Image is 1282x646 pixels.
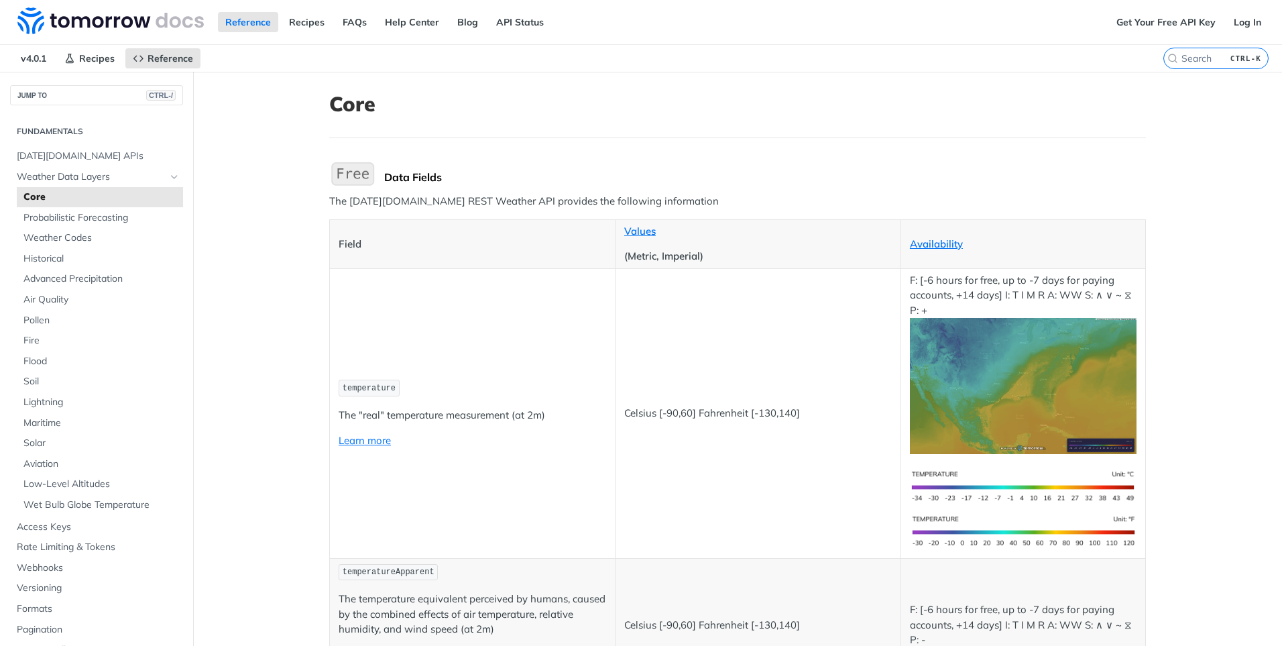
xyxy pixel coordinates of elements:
[339,592,606,637] p: The temperature equivalent perceived by humans, caused by the combined effects of air temperature...
[23,417,180,430] span: Maritime
[23,272,180,286] span: Advanced Precipitation
[57,48,122,68] a: Recipes
[339,408,606,423] p: The "real" temperature measurement (at 2m)
[17,187,183,207] a: Core
[1227,52,1265,65] kbd: CTRL-K
[23,396,180,409] span: Lightning
[17,7,204,34] img: Tomorrow.io Weather API Docs
[17,454,183,474] a: Aviation
[17,521,180,534] span: Access Keys
[450,12,485,32] a: Blog
[148,52,193,64] span: Reference
[125,48,200,68] a: Reference
[17,208,183,228] a: Probabilistic Forecasting
[17,541,180,554] span: Rate Limiting & Tokens
[13,48,54,68] span: v4.0.1
[329,194,1146,209] p: The [DATE][DOMAIN_NAME] REST Weather API provides the following information
[23,457,180,471] span: Aviation
[146,90,176,101] span: CTRL-/
[10,558,183,578] a: Webhooks
[1109,12,1223,32] a: Get Your Free API Key
[17,170,166,184] span: Weather Data Layers
[17,561,180,575] span: Webhooks
[910,379,1137,392] span: Expand image
[23,478,180,491] span: Low-Level Altitudes
[17,311,183,331] a: Pollen
[335,12,374,32] a: FAQs
[10,146,183,166] a: [DATE][DOMAIN_NAME] APIs
[23,375,180,388] span: Soil
[624,618,892,633] p: Celsius [-90,60] Fahrenheit [-130,140]
[17,582,180,595] span: Versioning
[624,406,892,421] p: Celsius [-90,60] Fahrenheit [-130,140]
[23,437,180,450] span: Solar
[23,191,180,204] span: Core
[17,331,183,351] a: Fire
[17,290,183,310] a: Air Quality
[343,568,434,577] span: temperatureApparent
[17,352,183,372] a: Flood
[17,433,183,453] a: Solar
[343,384,396,393] span: temperature
[23,252,180,266] span: Historical
[23,355,180,368] span: Flood
[17,392,183,413] a: Lightning
[339,434,391,447] a: Learn more
[17,269,183,289] a: Advanced Precipitation
[17,623,180,637] span: Pagination
[23,211,180,225] span: Probabilistic Forecasting
[17,228,183,248] a: Weather Codes
[10,125,183,138] h2: Fundamentals
[23,498,180,512] span: Wet Bulb Globe Temperature
[1226,12,1269,32] a: Log In
[23,314,180,327] span: Pollen
[23,231,180,245] span: Weather Codes
[23,293,180,307] span: Air Quality
[10,167,183,187] a: Weather Data LayersHide subpages for Weather Data Layers
[169,172,180,182] button: Hide subpages for Weather Data Layers
[1167,53,1178,64] svg: Search
[910,479,1137,492] span: Expand image
[17,602,180,616] span: Formats
[10,620,183,640] a: Pagination
[384,170,1146,184] div: Data Fields
[218,12,278,32] a: Reference
[17,150,180,163] span: [DATE][DOMAIN_NAME] APIs
[282,12,332,32] a: Recipes
[79,52,115,64] span: Recipes
[10,599,183,619] a: Formats
[17,372,183,392] a: Soil
[910,237,963,250] a: Availability
[17,474,183,494] a: Low-Level Altitudes
[339,237,606,252] p: Field
[624,249,892,264] p: (Metric, Imperial)
[17,249,183,269] a: Historical
[910,524,1137,537] span: Expand image
[10,517,183,537] a: Access Keys
[910,273,1137,454] p: F: [-6 hours for free, up to -7 days for paying accounts, +14 days] I: T I M R A: WW S: ∧ ∨ ~ ⧖ P: +
[624,225,656,237] a: Values
[377,12,447,32] a: Help Center
[10,578,183,598] a: Versioning
[17,413,183,433] a: Maritime
[10,85,183,105] button: JUMP TOCTRL-/
[23,334,180,347] span: Fire
[329,92,1146,116] h1: Core
[489,12,551,32] a: API Status
[17,495,183,515] a: Wet Bulb Globe Temperature
[10,537,183,557] a: Rate Limiting & Tokens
